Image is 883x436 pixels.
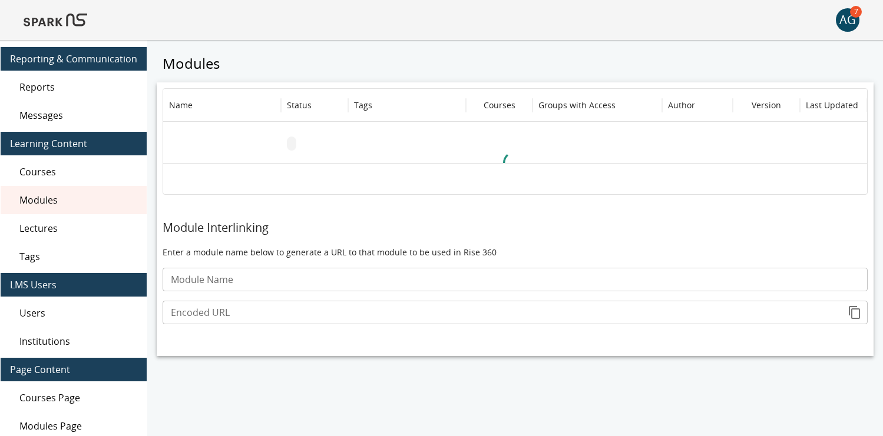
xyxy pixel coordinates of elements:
img: Logo of SPARK at Stanford [24,6,87,34]
div: Version [752,99,781,111]
div: Courses [484,99,515,111]
span: Lectures [19,221,137,235]
span: Users [19,306,137,320]
div: Author [668,99,695,111]
span: Tags [19,249,137,264]
div: Tags [354,99,372,111]
button: account of current user [836,8,859,32]
div: Modules [1,186,147,214]
span: Reporting & Communication [10,52,137,66]
span: Page Content [10,362,137,377]
p: Enter a module name below to generate a URL to that module to be used in Rise 360 [163,247,868,258]
span: Courses Page [19,391,137,405]
div: Status [287,99,312,111]
div: Reporting & Communication [1,47,147,71]
span: 7 [850,6,862,18]
div: Messages [1,101,147,129]
button: copy to clipboard [843,301,867,324]
span: Learning Content [10,137,137,151]
div: AG [836,8,859,32]
span: Modules Page [19,419,137,433]
div: Lectures [1,214,147,242]
div: Page Content [1,358,147,381]
h6: Module Interlinking [163,218,868,237]
h6: Groups with Access [538,99,616,112]
span: LMS Users [10,278,137,292]
span: Messages [19,108,137,122]
div: LMS Users [1,273,147,297]
span: Reports [19,80,137,94]
div: Tags [1,242,147,271]
span: Modules [19,193,137,207]
div: Courses Page [1,384,147,412]
div: Name [169,99,193,111]
div: Institutions [1,327,147,355]
div: Learning Content [1,132,147,155]
span: Institutions [19,334,137,348]
div: Courses [1,158,147,186]
h5: Modules [157,54,874,73]
h6: Last Updated [806,99,858,112]
div: Reports [1,73,147,101]
div: Users [1,299,147,327]
span: Courses [19,165,137,179]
